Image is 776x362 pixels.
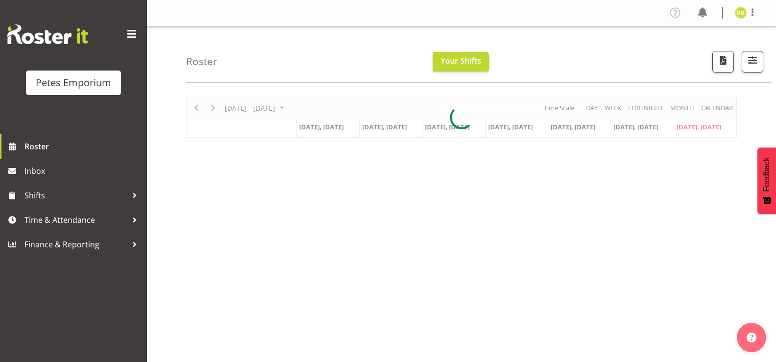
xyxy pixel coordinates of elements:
img: Rosterit website logo [7,24,88,44]
span: Finance & Reporting [24,237,127,252]
span: Your Shifts [441,55,481,66]
img: danielle-donselaar8920.jpg [735,7,747,19]
div: Petes Emporium [36,75,111,90]
button: Your Shifts [433,52,489,72]
button: Filter Shifts [742,51,763,72]
span: Feedback [762,157,771,192]
span: Time & Attendance [24,213,127,227]
button: Feedback - Show survey [757,147,776,214]
span: Inbox [24,164,142,178]
button: Download a PDF of the roster according to the set date range. [712,51,734,72]
h4: Roster [186,56,217,67]
span: Shifts [24,188,127,203]
span: Roster [24,139,142,154]
img: help-xxl-2.png [747,333,756,342]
